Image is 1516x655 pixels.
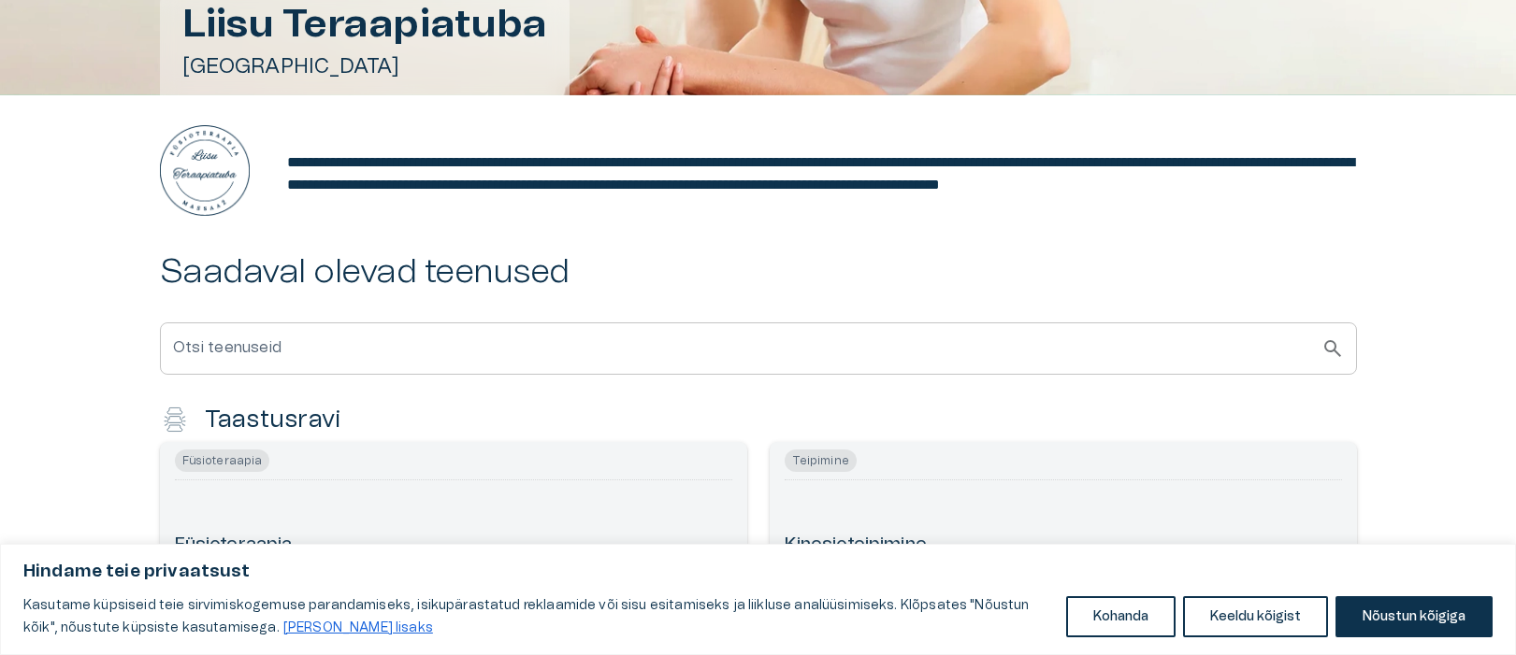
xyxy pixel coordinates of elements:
[1336,596,1493,637] button: Nõustun kõigiga
[785,449,857,472] span: Teipimine
[1183,596,1328,637] button: Keeldu kõigist
[175,449,270,472] span: Füsioteraapia
[1321,337,1344,360] span: search
[282,620,434,635] a: Loe lisaks
[182,53,547,80] h5: [GEOGRAPHIC_DATA]
[287,151,1356,196] div: editable markdown
[770,442,1357,591] a: Navigate to Kinesioteipimine
[205,405,342,434] h4: Taastusravi
[23,561,1493,583] p: Hindame teie privaatsust
[182,3,547,46] h1: Liisu Teraapiatuba
[785,533,927,558] h6: Kinesioteipimine
[23,594,1052,639] p: Kasutame küpsiseid teie sirvimiskogemuse parandamiseks, isikupärastatud reklaamide või sisu esita...
[160,252,1357,292] h2: Saadaval olevad teenused
[95,15,123,30] span: Help
[1066,596,1176,637] button: Kohanda
[160,125,251,216] img: Liisu Teraapiatuba logo
[175,533,293,558] h6: Füsioteraapia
